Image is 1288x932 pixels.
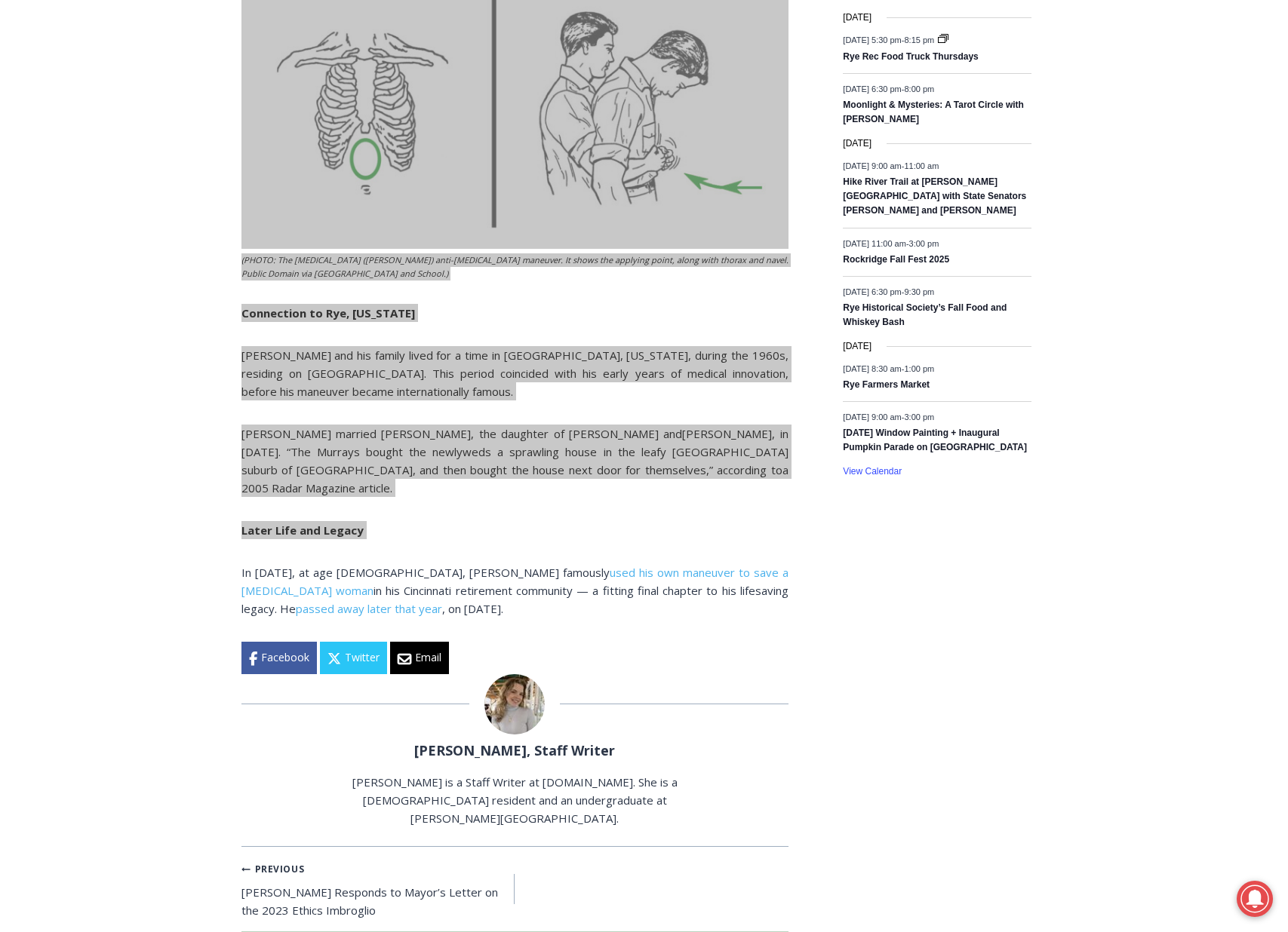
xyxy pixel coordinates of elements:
[904,161,939,170] span: 11:00 am
[843,428,1027,454] a: [DATE] Window Painting + Inaugural Pumpkin Parade on [GEOGRAPHIC_DATA]
[843,379,930,391] a: Rye Farmers Market
[843,412,934,422] time: -
[904,287,934,296] span: 9:30 pm
[843,287,901,296] span: [DATE] 6:30 pm
[381,1,713,146] div: "At the 10am stand-up meeting, each intern gets a chance to take [PERSON_NAME] and the other inte...
[241,859,788,919] nav: Posts
[843,254,949,266] a: Rockridge Fall Fest 2025
[843,51,978,63] a: Rye Rec Food Truck Thursdays
[904,84,934,93] span: 8:00 pm
[296,601,442,616] a: passed away later that year
[241,253,788,280] figcaption: (PHOTO: The [MEDICAL_DATA] ([PERSON_NAME]) anti-[MEDICAL_DATA] maneuver. It shows the applying po...
[241,426,683,441] span: [PERSON_NAME] married [PERSON_NAME], the daughter of [PERSON_NAME] and
[843,84,934,93] time: -
[241,862,305,876] small: Previous
[843,364,934,373] time: -
[843,412,901,422] span: [DATE] 9:00 am
[843,161,901,170] span: [DATE] 9:00 am
[843,176,1026,218] a: Hike River Trail at [PERSON_NAME][GEOGRAPHIC_DATA] with State Senators [PERSON_NAME] and [PERSON_...
[843,84,901,93] span: [DATE] 6:30 pm
[843,11,871,25] time: [DATE]
[241,426,788,477] span: , in [DATE]. “The Murrays bought the newlyweds a sprawling house in the leafy [GEOGRAPHIC_DATA] s...
[843,287,934,296] time: -
[241,305,415,320] b: Connection to Rye, [US_STATE]
[241,642,317,673] a: Facebook
[843,238,939,247] time: -
[843,35,901,44] span: [DATE] 5:30 pm
[241,348,788,399] span: [PERSON_NAME] and his family lived for a time in [GEOGRAPHIC_DATA], [US_STATE], during the 1960s,...
[395,150,699,184] span: Intern @ [DOMAIN_NAME]
[363,146,731,188] a: Intern @ [DOMAIN_NAME]
[241,859,515,919] a: Previous[PERSON_NAME] Responds to Mayor’s Letter on the 2023 Ethics Imbroglio
[843,339,871,354] time: [DATE]
[909,238,939,247] span: 3:00 pm
[904,35,934,44] span: 8:15 pm
[843,302,1007,329] a: Rye Historical Society’s Fall Food and Whiskey Bash
[241,583,788,616] span: in his Cincinnati retirement community — a fitting final chapter to his lifesaving legacy. He
[682,426,772,441] a: [PERSON_NAME]
[904,364,934,373] span: 1:00 pm
[843,161,939,170] time: -
[241,523,364,538] b: Later Life and Legacy
[843,466,902,477] a: View Calendar
[904,412,934,422] span: 3:00 pm
[843,100,1024,126] a: Moonlight & Mysteries: A Tarot Circle with [PERSON_NAME]
[323,773,706,827] p: [PERSON_NAME] is a Staff Writer at [DOMAIN_NAME]. She is a [DEMOGRAPHIC_DATA] resident and an und...
[843,136,871,151] time: [DATE]
[414,741,615,759] a: [PERSON_NAME], Staff Writer
[320,642,387,673] a: Twitter
[843,364,901,373] span: [DATE] 8:30 am
[484,674,545,734] img: (PHOTO: MyRye.com Summer 2023 intern Beatrice Larzul.)
[241,565,610,580] span: In [DATE], at age [DEMOGRAPHIC_DATA], [PERSON_NAME] famously
[442,601,503,616] span: , on [DATE].
[390,480,392,495] span: .
[843,238,906,247] span: [DATE] 11:00 am
[843,35,936,44] time: -
[390,642,449,673] a: Email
